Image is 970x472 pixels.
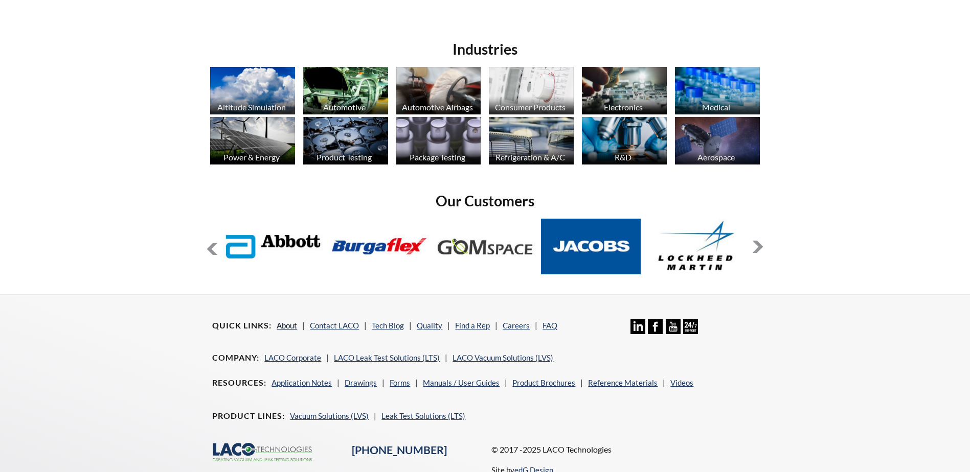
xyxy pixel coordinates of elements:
a: Aerospace [675,117,760,167]
a: [PHONE_NUMBER] [352,443,447,457]
img: industry_AltitudeSim_670x376.jpg [210,67,295,114]
img: Jacobs.jpg [541,219,641,274]
a: Contact LACO [310,321,359,330]
h2: Our Customers [206,192,763,210]
img: Abbott-Labs.jpg [223,219,323,274]
img: industry_R_D_670x376.jpg [582,117,667,164]
img: industry_Medical_670x376.jpg [675,67,760,114]
div: Refrigeration & A/C [487,152,573,162]
div: Power & Energy [209,152,294,162]
a: Forms [390,378,410,387]
a: Find a Rep [455,321,490,330]
img: Artboard_1.jpg [675,117,760,164]
div: R&D [580,152,666,162]
h4: Resources [212,377,266,388]
a: Drawings [345,378,377,387]
a: LACO Vacuum Solutions (LVS) [453,353,553,362]
img: industry_Power-2_670x376.jpg [210,117,295,164]
a: Leak Test Solutions (LTS) [381,411,465,420]
img: GOM-Space.jpg [435,219,535,274]
a: Altitude Simulation [210,67,295,117]
div: Medical [673,102,759,112]
h4: Company [212,352,259,363]
img: industry_Auto-Airbag_670x376.jpg [396,67,481,114]
a: 24/7 Support [683,326,698,336]
h4: Product Lines [212,411,285,421]
a: Automotive Airbags [396,67,481,117]
div: Altitude Simulation [209,102,294,112]
div: Product Testing [302,152,387,162]
a: About [277,321,297,330]
a: FAQ [543,321,557,330]
a: Power & Energy [210,117,295,167]
a: Vacuum Solutions (LVS) [290,411,369,420]
h4: Quick Links [212,320,272,331]
a: Product Brochures [512,378,575,387]
div: Automotive Airbags [395,102,480,112]
img: 24/7 Support Icon [683,319,698,334]
a: Reference Materials [588,378,658,387]
div: Package Testing [395,152,480,162]
h2: Industries [206,40,763,59]
img: industry_Automotive_670x376.jpg [303,67,388,114]
img: Lockheed-Martin.jpg [647,219,747,274]
img: industry_HVAC_670x376.jpg [489,117,574,164]
a: Application Notes [272,378,332,387]
a: Quality [417,321,442,330]
p: © 2017 -2025 LACO Technologies [491,443,758,456]
a: LACO Leak Test Solutions (LTS) [334,353,440,362]
a: Refrigeration & A/C [489,117,574,167]
div: Automotive [302,102,387,112]
a: Electronics [582,67,667,117]
div: Aerospace [673,152,759,162]
a: LACO Corporate [264,353,321,362]
img: industry_Package_670x376.jpg [396,117,481,164]
img: industry_Consumer_670x376.jpg [489,67,574,114]
a: Product Testing [303,117,388,167]
a: Medical [675,67,760,117]
img: industry_ProductTesting_670x376.jpg [303,117,388,164]
a: R&D [582,117,667,167]
div: Consumer Products [487,102,573,112]
a: Careers [503,321,530,330]
a: Consumer Products [489,67,574,117]
a: Package Testing [396,117,481,167]
a: Automotive [303,67,388,117]
a: Tech Blog [372,321,404,330]
img: Burgaflex.jpg [329,219,429,274]
img: industry_Electronics_670x376.jpg [582,67,667,114]
a: Manuals / User Guides [423,378,500,387]
div: Electronics [580,102,666,112]
a: Videos [670,378,693,387]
